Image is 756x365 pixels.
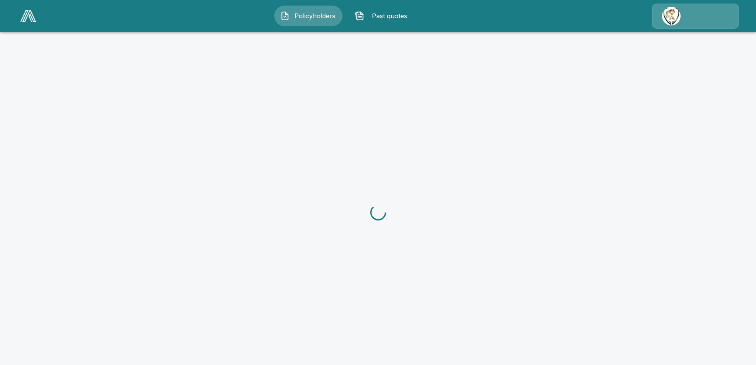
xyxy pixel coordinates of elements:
[355,11,364,21] img: Past quotes Icon
[274,6,342,26] button: Policyholders IconPolicyholders
[349,6,417,26] button: Past quotes IconPast quotes
[293,11,337,21] span: Policyholders
[20,10,36,22] img: AA Logo
[367,11,411,21] span: Past quotes
[280,11,290,21] img: Policyholders Icon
